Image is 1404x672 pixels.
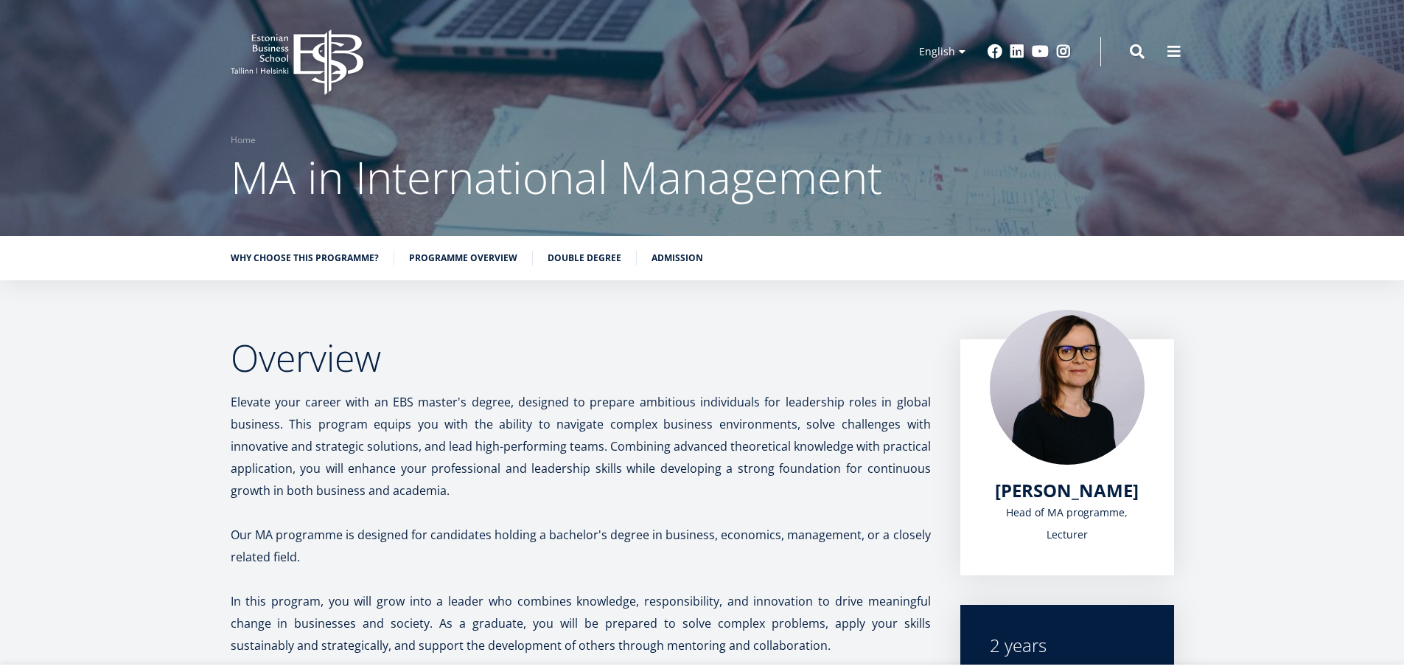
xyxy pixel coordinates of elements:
a: Facebook [988,44,1002,59]
a: Home [231,133,256,148]
span: [PERSON_NAME] [995,478,1139,502]
img: Piret Masso [990,310,1145,465]
span: Elevate your career with an EBS master's degree, designed to prepare ambitious individuals for le... [231,394,931,499]
a: Double Degree [548,251,621,266]
a: [PERSON_NAME] [995,479,1139,502]
a: Admission [652,251,703,266]
a: Programme overview [409,251,517,266]
p: Our MA programme is designed for candidates holding a bachelor's degree in business, economics, m... [231,524,931,568]
a: Why choose this programme? [231,251,379,266]
a: Instagram [1056,44,1071,59]
div: Head of MA programme, Lecturer [990,502,1145,546]
p: In this program, you will grow into a leader who combines knowledge, responsibility, and innovati... [231,590,931,657]
h2: Overview [231,339,931,376]
input: MA in International Management [4,206,13,215]
a: Linkedin [1010,44,1024,59]
div: 2 years [990,634,1145,657]
span: MA in International Management [231,147,882,207]
a: Youtube [1032,44,1049,59]
span: Last Name [350,1,397,14]
span: MA in International Management [17,205,163,218]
